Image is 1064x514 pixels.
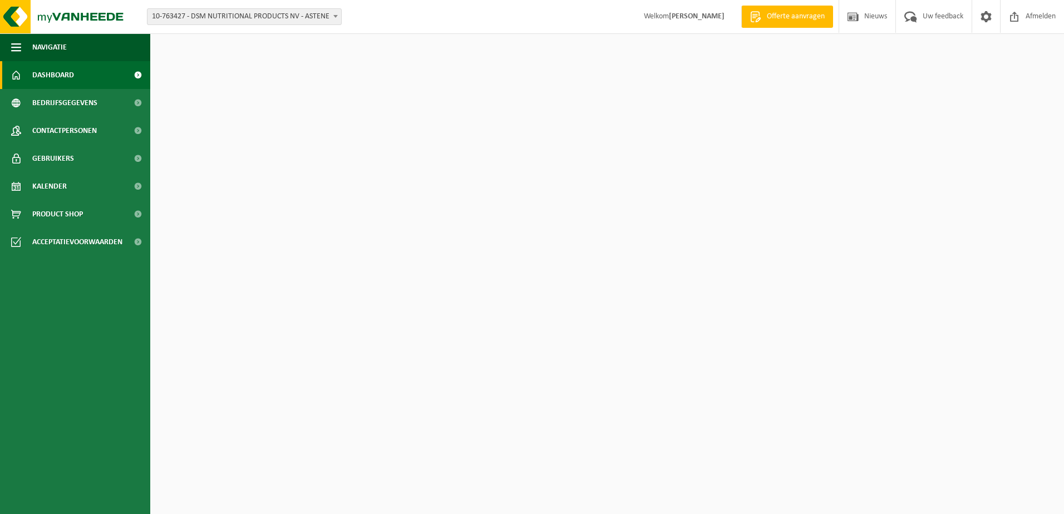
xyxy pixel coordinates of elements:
span: Offerte aanvragen [764,11,827,22]
a: Offerte aanvragen [741,6,833,28]
span: Contactpersonen [32,117,97,145]
span: 10-763427 - DSM NUTRITIONAL PRODUCTS NV - ASTENE [147,8,342,25]
span: 10-763427 - DSM NUTRITIONAL PRODUCTS NV - ASTENE [147,9,341,24]
span: Gebruikers [32,145,74,172]
span: Kalender [32,172,67,200]
span: Dashboard [32,61,74,89]
span: Navigatie [32,33,67,61]
span: Acceptatievoorwaarden [32,228,122,256]
span: Bedrijfsgegevens [32,89,97,117]
strong: [PERSON_NAME] [669,12,725,21]
span: Product Shop [32,200,83,228]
